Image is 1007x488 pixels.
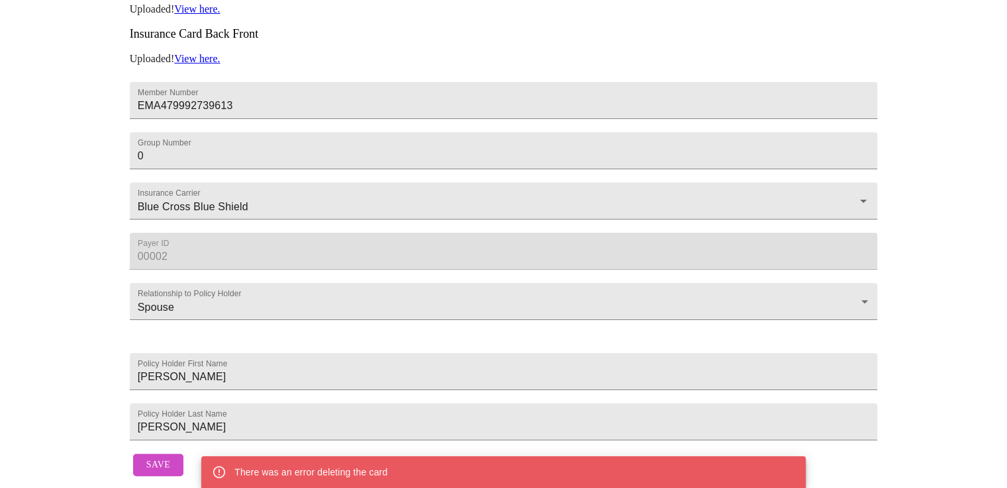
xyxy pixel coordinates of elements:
a: View here. [174,53,220,64]
p: Uploaded! [130,53,878,65]
button: Open [854,192,873,210]
a: View here. [174,3,220,15]
div: Spouse [130,283,878,320]
h3: Insurance Card Back Front [130,27,878,41]
span: Save [146,457,170,473]
p: Uploaded! [130,3,878,15]
button: Save [133,454,183,477]
div: There was an error deleting the card [234,460,387,484]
